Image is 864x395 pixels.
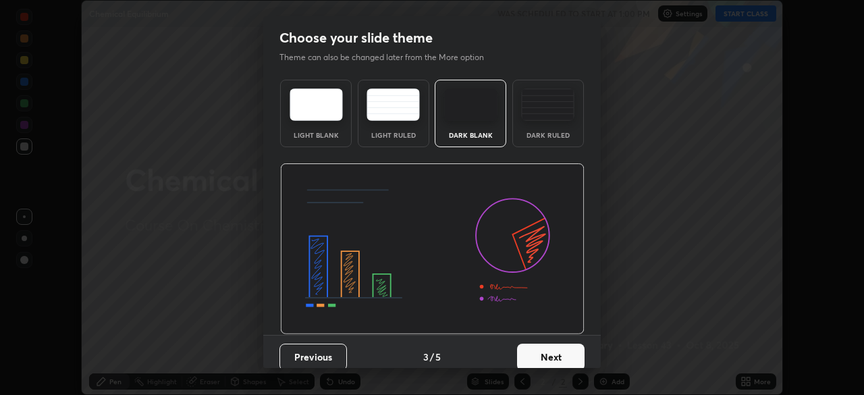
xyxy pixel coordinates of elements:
img: lightTheme.e5ed3b09.svg [290,88,343,121]
h4: 5 [435,350,441,364]
div: Dark Blank [443,132,497,138]
img: lightRuledTheme.5fabf969.svg [367,88,420,121]
img: darkRuledTheme.de295e13.svg [521,88,574,121]
h4: / [430,350,434,364]
button: Previous [279,344,347,371]
div: Light Blank [289,132,343,138]
p: Theme can also be changed later from the More option [279,51,498,63]
h2: Choose your slide theme [279,29,433,47]
button: Next [517,344,585,371]
img: darkTheme.f0cc69e5.svg [444,88,497,121]
img: darkThemeBanner.d06ce4a2.svg [280,163,585,335]
div: Dark Ruled [521,132,575,138]
h4: 3 [423,350,429,364]
div: Light Ruled [367,132,421,138]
